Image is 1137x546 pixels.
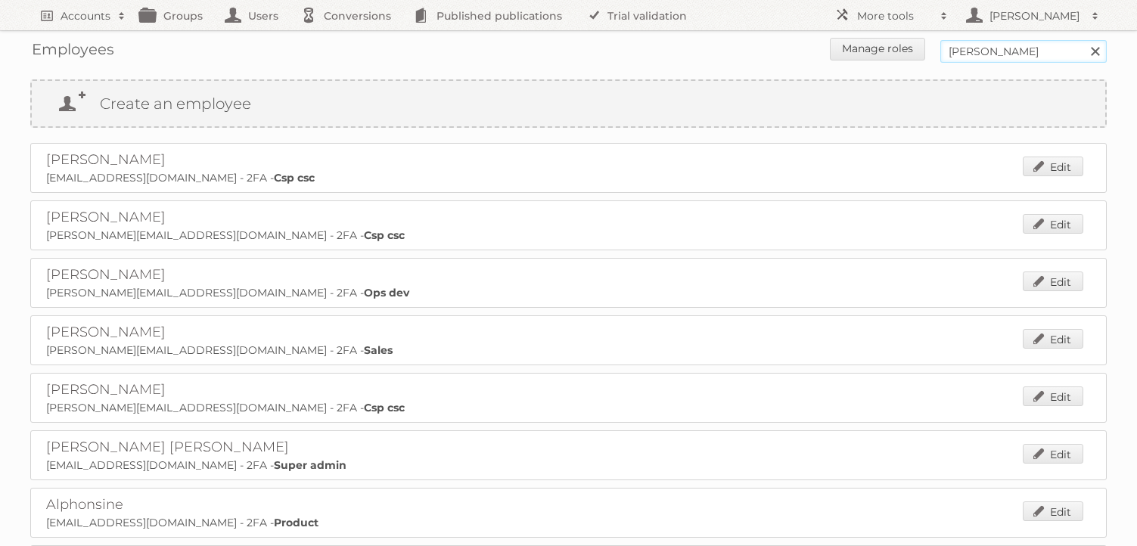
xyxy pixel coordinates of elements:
[857,8,933,23] h2: More tools
[46,286,1091,299] p: [PERSON_NAME][EMAIL_ADDRESS][DOMAIN_NAME] - 2FA -
[1023,501,1083,521] a: Edit
[46,496,123,513] a: Alphonsine
[364,286,409,299] strong: Ops dev
[46,151,166,168] a: [PERSON_NAME]
[46,381,166,398] a: [PERSON_NAME]
[274,458,346,472] strong: Super admin
[46,324,166,340] a: [PERSON_NAME]
[1023,271,1083,291] a: Edit
[364,343,393,357] strong: Sales
[32,81,1105,126] a: Create an employee
[274,516,318,529] strong: Product
[830,38,925,60] a: Manage roles
[46,458,1091,472] p: [EMAIL_ADDRESS][DOMAIN_NAME] - 2FA -
[61,8,110,23] h2: Accounts
[46,228,1091,242] p: [PERSON_NAME][EMAIL_ADDRESS][DOMAIN_NAME] - 2FA -
[1023,386,1083,406] a: Edit
[46,516,1091,529] p: [EMAIL_ADDRESS][DOMAIN_NAME] - 2FA -
[46,209,166,225] a: [PERSON_NAME]
[1023,214,1083,234] a: Edit
[1023,329,1083,349] a: Edit
[46,401,1091,414] p: [PERSON_NAME][EMAIL_ADDRESS][DOMAIN_NAME] - 2FA -
[46,171,1091,185] p: [EMAIL_ADDRESS][DOMAIN_NAME] - 2FA -
[364,401,405,414] strong: Csp csc
[1023,444,1083,464] a: Edit
[364,228,405,242] strong: Csp csc
[986,8,1084,23] h2: [PERSON_NAME]
[46,266,166,283] a: [PERSON_NAME]
[1023,157,1083,176] a: Edit
[46,439,289,455] a: [PERSON_NAME] [PERSON_NAME]
[274,171,315,185] strong: Csp csc
[46,343,1091,357] p: [PERSON_NAME][EMAIL_ADDRESS][DOMAIN_NAME] - 2FA -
